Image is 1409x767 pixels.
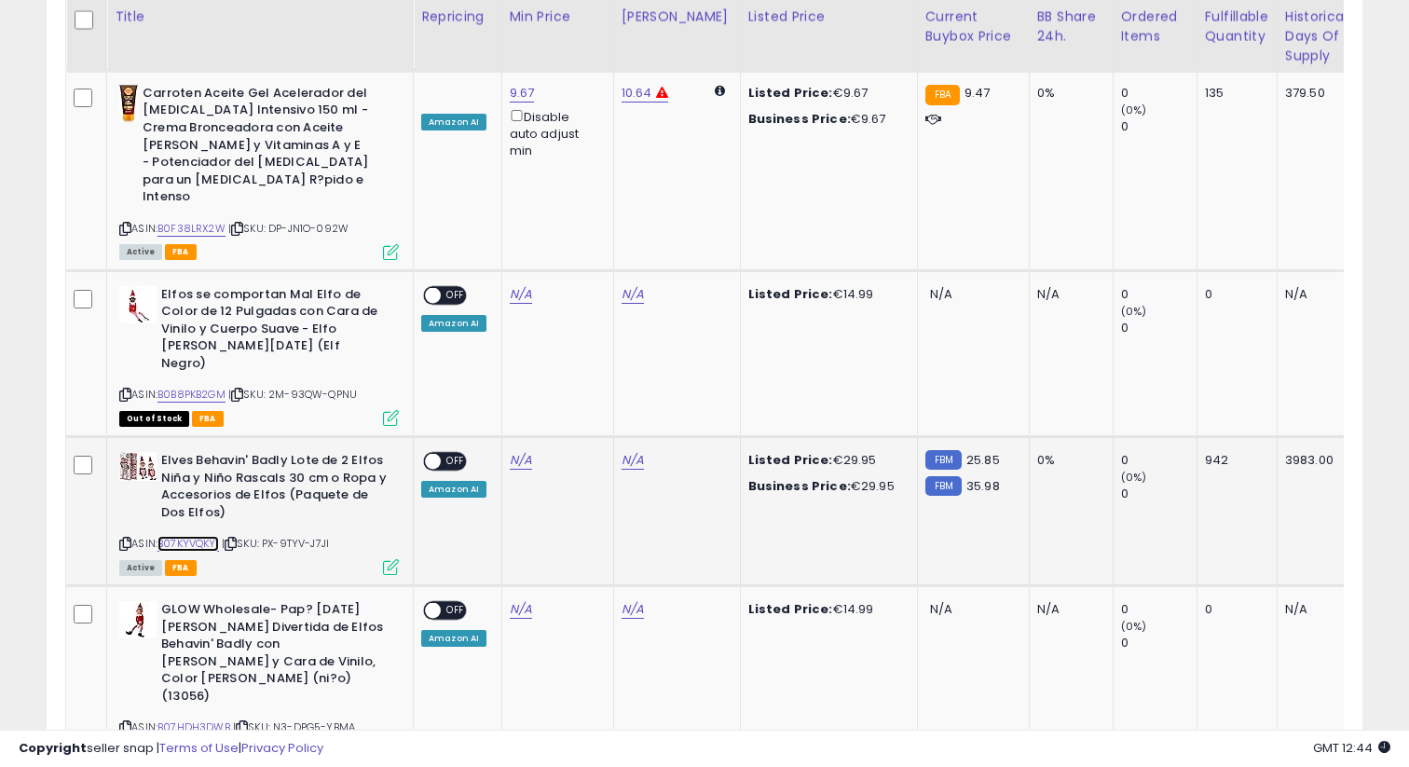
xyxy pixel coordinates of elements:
[1037,286,1099,303] div: N/A
[1121,286,1197,303] div: 0
[748,111,903,128] div: €9.67
[510,84,535,103] a: 9.67
[1121,103,1147,117] small: (0%)
[930,600,952,618] span: N/A
[1121,470,1147,485] small: (0%)
[1313,739,1390,757] span: 2025-09-10 12:44 GMT
[161,601,388,709] b: GLOW Wholesale- Pap? [DATE][PERSON_NAME] Divertida de Elfos Behavin' Badly con [PERSON_NAME] y Ca...
[421,630,486,647] div: Amazon AI
[925,476,962,496] small: FBM
[1121,486,1197,502] div: 0
[925,450,962,470] small: FBM
[421,315,486,332] div: Amazon AI
[19,739,87,757] strong: Copyright
[161,452,388,526] b: Elves Behavin' Badly Lote de 2 Elfos Niña y Niño Rascals 30 cm o Ropa y Accesorios de Elfos (Paqu...
[622,84,652,103] a: 10.64
[622,285,644,304] a: N/A
[1205,601,1263,618] div: 0
[510,285,532,304] a: N/A
[119,601,157,638] img: 31HJYiFbaEL._SL40_.jpg
[925,7,1021,46] div: Current Buybox Price
[19,740,323,758] div: seller snap | |
[748,600,833,618] b: Listed Price:
[1121,320,1197,336] div: 0
[441,603,471,619] span: OFF
[241,739,323,757] a: Privacy Policy
[1285,286,1347,303] div: N/A
[1037,601,1099,618] div: N/A
[966,477,1000,495] span: 35.98
[1121,118,1197,135] div: 0
[421,114,486,130] div: Amazon AI
[510,600,532,619] a: N/A
[748,286,903,303] div: €14.99
[1285,601,1347,618] div: N/A
[119,560,162,576] span: All listings currently available for purchase on Amazon
[119,286,399,424] div: ASIN:
[748,601,903,618] div: €14.99
[1205,85,1263,102] div: 135
[748,478,903,495] div: €29.95
[165,560,197,576] span: FBA
[421,7,494,26] div: Repricing
[1205,452,1263,469] div: 942
[119,244,162,260] span: All listings currently available for purchase on Amazon
[1285,85,1347,102] div: 379.50
[1205,7,1269,46] div: Fulfillable Quantity
[192,411,224,427] span: FBA
[964,84,991,102] span: 9.47
[119,411,189,427] span: All listings that are currently out of stock and unavailable for purchase on Amazon
[222,536,329,551] span: | SKU: PX-9TYV-J7JI
[1205,286,1263,303] div: 0
[622,7,732,26] div: [PERSON_NAME]
[748,85,903,102] div: €9.67
[748,477,851,495] b: Business Price:
[157,387,226,403] a: B0B8PKB2GM
[748,451,833,469] b: Listed Price:
[1121,85,1197,102] div: 0
[441,287,471,303] span: OFF
[157,221,226,237] a: B0F38LRX2W
[159,739,239,757] a: Terms of Use
[1121,7,1189,46] div: Ordered Items
[1121,452,1197,469] div: 0
[441,454,471,470] span: OFF
[421,481,486,498] div: Amazon AI
[1037,7,1105,46] div: BB Share 24h.
[119,85,138,122] img: 4108awRTwsL._SL40_.jpg
[622,451,644,470] a: N/A
[748,285,833,303] b: Listed Price:
[228,221,349,236] span: | SKU: DP-JN1O-092W
[119,452,399,573] div: ASIN:
[1037,85,1099,102] div: 0%
[119,85,399,258] div: ASIN:
[1121,601,1197,618] div: 0
[115,7,405,26] div: Title
[143,85,369,211] b: Carroten Aceite Gel Acelerador del [MEDICAL_DATA] Intensivo 150 ml - Crema Bronceadora con Aceite...
[510,106,599,160] div: Disable auto adjust min
[966,451,1000,469] span: 25.85
[161,286,388,377] b: Elfos se comportan Mal Elfo de Color de 12 Pulgadas con Cara de Vinilo y Cuerpo Suave - Elfo [PER...
[748,7,910,26] div: Listed Price
[228,387,357,402] span: | SKU: 2M-93QW-QPNU
[748,110,851,128] b: Business Price:
[1285,452,1347,469] div: 3983.00
[1121,304,1147,319] small: (0%)
[1121,635,1197,651] div: 0
[119,452,157,481] img: 512Ih5fODiL._SL40_.jpg
[748,452,903,469] div: €29.95
[157,536,219,552] a: B07KYVQKY1
[1285,7,1353,65] div: Historical Days Of Supply
[119,286,157,323] img: 31oIZmbHIxL._SL40_.jpg
[622,600,644,619] a: N/A
[1037,452,1099,469] div: 0%
[930,285,952,303] span: N/A
[165,244,197,260] span: FBA
[748,84,833,102] b: Listed Price:
[510,451,532,470] a: N/A
[510,7,606,26] div: Min Price
[925,85,960,105] small: FBA
[1121,619,1147,634] small: (0%)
